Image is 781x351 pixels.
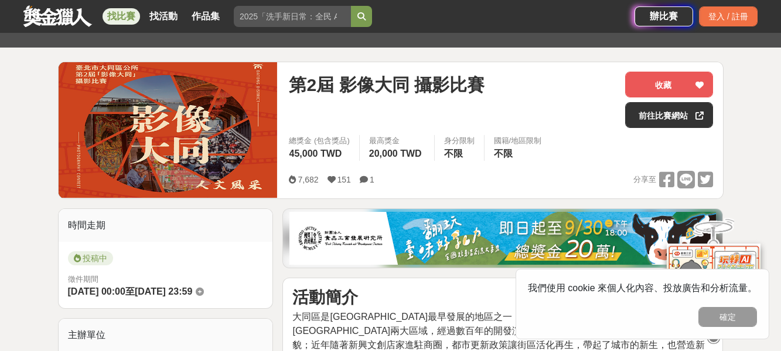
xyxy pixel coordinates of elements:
span: 20,000 TWD [369,148,422,158]
span: 投稿中 [68,251,113,265]
span: 151 [337,175,351,184]
div: 身分限制 [444,135,475,147]
a: 前往比賽網站 [625,102,713,128]
img: 1c81a89c-c1b3-4fd6-9c6e-7d29d79abef5.jpg [289,212,716,265]
span: [DATE] 00:00 [68,286,125,296]
input: 2025「洗手新日常：全民 ALL IN」洗手歌全台徵選 [234,6,351,27]
span: 徵件期間 [68,275,98,283]
button: 收藏 [625,72,713,97]
strong: 活動簡介 [292,288,358,306]
span: 分享至 [633,171,656,188]
img: d2146d9a-e6f6-4337-9592-8cefde37ba6b.png [667,244,760,322]
button: 確定 [698,307,757,327]
span: 我們使用 cookie 來個人化內容、投放廣告和分析流量。 [528,283,757,293]
div: 登入 / 註冊 [699,6,758,26]
div: 國籍/地區限制 [494,135,542,147]
div: 時間走期 [59,209,273,242]
span: 最高獎金 [369,135,425,147]
span: 1 [370,175,374,184]
img: Cover Image [59,62,278,198]
span: 不限 [494,148,513,158]
a: 辦比賽 [635,6,693,26]
span: 不限 [444,148,463,158]
a: 找活動 [145,8,182,25]
span: 7,682 [298,175,318,184]
span: 至 [125,286,135,296]
a: 找比賽 [103,8,140,25]
span: 第2屆 影像大同 攝影比賽 [289,72,484,98]
span: 45,000 TWD [289,148,342,158]
span: [DATE] 23:59 [135,286,192,296]
span: 總獎金 (包含獎品) [289,135,349,147]
a: 作品集 [187,8,224,25]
